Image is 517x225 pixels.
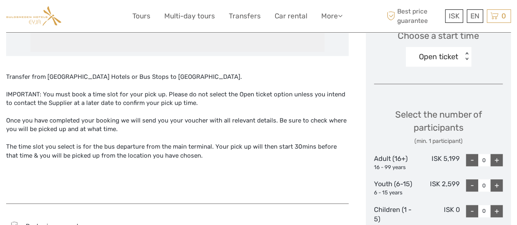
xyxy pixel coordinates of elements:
[463,52,470,61] div: < >
[419,51,458,62] div: Open ticket
[132,10,150,22] a: Tours
[11,14,92,21] p: We're away right now. Please check back later!
[164,10,215,22] a: Multi-day tours
[374,154,417,171] div: Adult (16+)
[6,6,61,26] img: Guldsmeden Eyja
[374,108,503,145] div: Select the number of participants
[321,10,342,22] a: More
[398,29,479,42] span: Choose a start time
[374,137,503,145] div: (min. 1 participant)
[275,10,307,22] a: Car rental
[170,73,242,80] span: to [GEOGRAPHIC_DATA].
[417,179,460,196] div: ISK 2,599
[374,189,417,197] div: 6 - 15 years
[490,154,503,166] div: +
[229,10,261,22] a: Transfers
[374,179,417,196] div: Youth (6-15)
[94,13,104,22] button: Open LiveChat chat widget
[385,7,443,25] span: Best price guarantee
[374,164,417,172] div: 16 - 99 years
[500,12,507,20] span: 0
[449,12,459,20] span: ISK
[466,205,478,217] div: -
[466,154,478,166] div: -
[6,143,349,160] div: The time slot you select is for the bus departure from the main terminal. Your pick up will then ...
[6,116,349,134] div: Once you have completed your booking we will send you your voucher with all relevant details. Be ...
[467,9,483,23] div: EN
[466,179,478,192] div: -
[490,179,503,192] div: +
[6,73,169,80] span: Transfer from [GEOGRAPHIC_DATA] Hotels or Bus Stops
[6,90,349,108] div: IMPORTANT: You must book a time slot for your pick up. Please do not select the Open ticket optio...
[490,205,503,217] div: +
[417,154,460,171] div: ISK 5,199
